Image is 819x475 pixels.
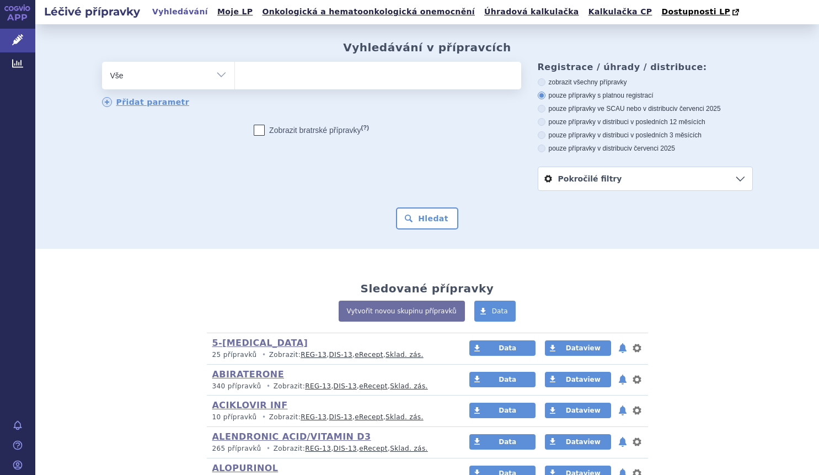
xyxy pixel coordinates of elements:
a: DIS-13 [334,445,357,452]
span: Dataview [566,376,601,383]
span: Data [499,344,516,352]
a: Sklad. zás. [386,413,424,421]
span: v červenci 2025 [629,145,675,152]
a: ALENDRONIC ACID/VITAMIN D3 [212,431,371,442]
a: Data [469,340,536,356]
a: Dostupnosti LP [658,4,745,20]
a: Data [469,434,536,450]
button: Hledat [396,207,458,230]
a: Dataview [545,434,611,450]
a: Dataview [545,340,611,356]
h2: Léčivé přípravky [35,4,149,19]
button: notifikace [617,341,628,355]
a: Sklad. zás. [390,382,428,390]
a: DIS-13 [329,413,352,421]
a: Sklad. zás. [386,351,424,359]
a: Onkologická a hematoonkologická onemocnění [259,4,478,19]
span: 265 přípravků [212,445,261,452]
button: notifikace [617,373,628,386]
span: Dostupnosti LP [661,7,730,16]
a: eRecept [359,445,388,452]
label: zobrazit všechny přípravky [538,78,753,87]
label: pouze přípravky v distribuci v posledních 12 měsících [538,118,753,126]
span: Data [499,376,516,383]
i: • [264,382,274,391]
p: Zobrazit: , , , [212,444,449,453]
a: ALOPURINOL [212,463,279,473]
a: Data [474,301,516,322]
a: DIS-13 [334,382,357,390]
a: Dataview [545,403,611,418]
a: Moje LP [214,4,256,19]
span: Data [499,438,516,446]
a: eRecept [359,382,388,390]
button: notifikace [617,404,628,417]
a: REG-13 [305,382,331,390]
a: Vytvořit novou skupinu přípravků [339,301,465,322]
abbr: (?) [361,124,369,131]
a: DIS-13 [329,351,352,359]
a: Data [469,403,536,418]
button: nastavení [631,373,643,386]
a: Úhradová kalkulačka [481,4,582,19]
a: Sklad. zás. [390,445,428,452]
a: REG-13 [301,413,326,421]
i: • [259,413,269,422]
span: Dataview [566,407,601,414]
button: nastavení [631,404,643,417]
p: Zobrazit: , , , [212,413,449,422]
span: 10 přípravků [212,413,257,421]
button: notifikace [617,435,628,449]
label: pouze přípravky ve SCAU nebo v distribuci [538,104,753,113]
a: Data [469,372,536,387]
a: REG-13 [301,351,326,359]
span: v červenci 2025 [675,105,721,113]
a: ACIKLOVIR INF [212,400,288,410]
a: eRecept [355,351,383,359]
h2: Vyhledávání v přípravcích [343,41,511,54]
i: • [264,444,274,453]
span: 25 přípravků [212,351,257,359]
a: eRecept [355,413,383,421]
label: Zobrazit bratrské přípravky [254,125,369,136]
i: • [259,350,269,360]
label: pouze přípravky v distribuci [538,144,753,153]
span: Data [499,407,516,414]
label: pouze přípravky s platnou registrací [538,91,753,100]
a: Kalkulačka CP [585,4,656,19]
a: ABIRATERONE [212,369,284,380]
h2: Sledované přípravky [361,282,494,295]
button: nastavení [631,341,643,355]
h3: Registrace / úhrady / distribuce: [538,62,753,72]
span: Dataview [566,438,601,446]
label: pouze přípravky v distribuci v posledních 3 měsících [538,131,753,140]
button: nastavení [631,435,643,449]
a: Vyhledávání [149,4,211,19]
a: REG-13 [305,445,331,452]
p: Zobrazit: , , , [212,350,449,360]
a: Přidat parametr [102,97,190,107]
p: Zobrazit: , , , [212,382,449,391]
a: Dataview [545,372,611,387]
span: Dataview [566,344,601,352]
span: 340 přípravků [212,382,261,390]
a: 5-[MEDICAL_DATA] [212,338,308,348]
span: Data [492,307,508,315]
a: Pokročilé filtry [538,167,752,190]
